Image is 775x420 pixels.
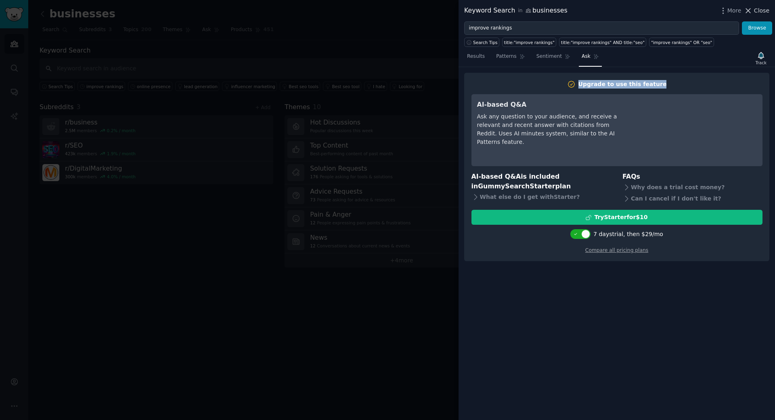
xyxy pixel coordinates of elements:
div: Upgrade to use this feature [578,80,667,89]
h3: AI-based Q&A is included in plan [471,172,612,192]
a: "improve rankings" OR "seo" [649,38,714,47]
div: What else do I get with Starter ? [471,192,612,203]
button: Browse [742,21,772,35]
a: Compare all pricing plans [585,247,648,253]
div: 7 days trial, then $ 29 /mo [593,230,663,238]
button: Track [753,50,769,67]
span: in [518,7,522,15]
button: TryStarterfor$10 [471,210,762,225]
div: title:"improve rankings" AND title:"seo" [561,40,645,45]
div: Keyword Search businesses [464,6,568,16]
button: Search Tips [464,38,499,47]
span: Results [467,53,485,60]
span: Sentiment [536,53,562,60]
input: Try a keyword related to your business [464,21,739,35]
a: Ask [579,50,602,67]
h3: FAQs [622,172,762,182]
div: Try Starter for $10 [594,213,647,222]
span: Ask [582,53,591,60]
div: Ask any question to your audience, and receive a relevant and recent answer with citations from R... [477,112,624,146]
div: Why does a trial cost money? [622,182,762,193]
a: title:"improve rankings" [502,38,556,47]
button: Close [744,6,769,15]
div: "improve rankings" OR "seo" [651,40,712,45]
span: Patterns [496,53,516,60]
div: title:"improve rankings" [504,40,555,45]
a: Sentiment [534,50,573,67]
a: Patterns [493,50,528,67]
div: Track [756,60,767,65]
div: Can I cancel if I don't like it? [622,193,762,204]
span: Close [754,6,769,15]
span: More [727,6,741,15]
h3: AI-based Q&A [477,100,624,110]
span: Search Tips [473,40,498,45]
button: More [719,6,741,15]
a: Results [464,50,488,67]
a: title:"improve rankings" AND title:"seo" [559,38,646,47]
span: GummySearch Starter [478,182,555,190]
